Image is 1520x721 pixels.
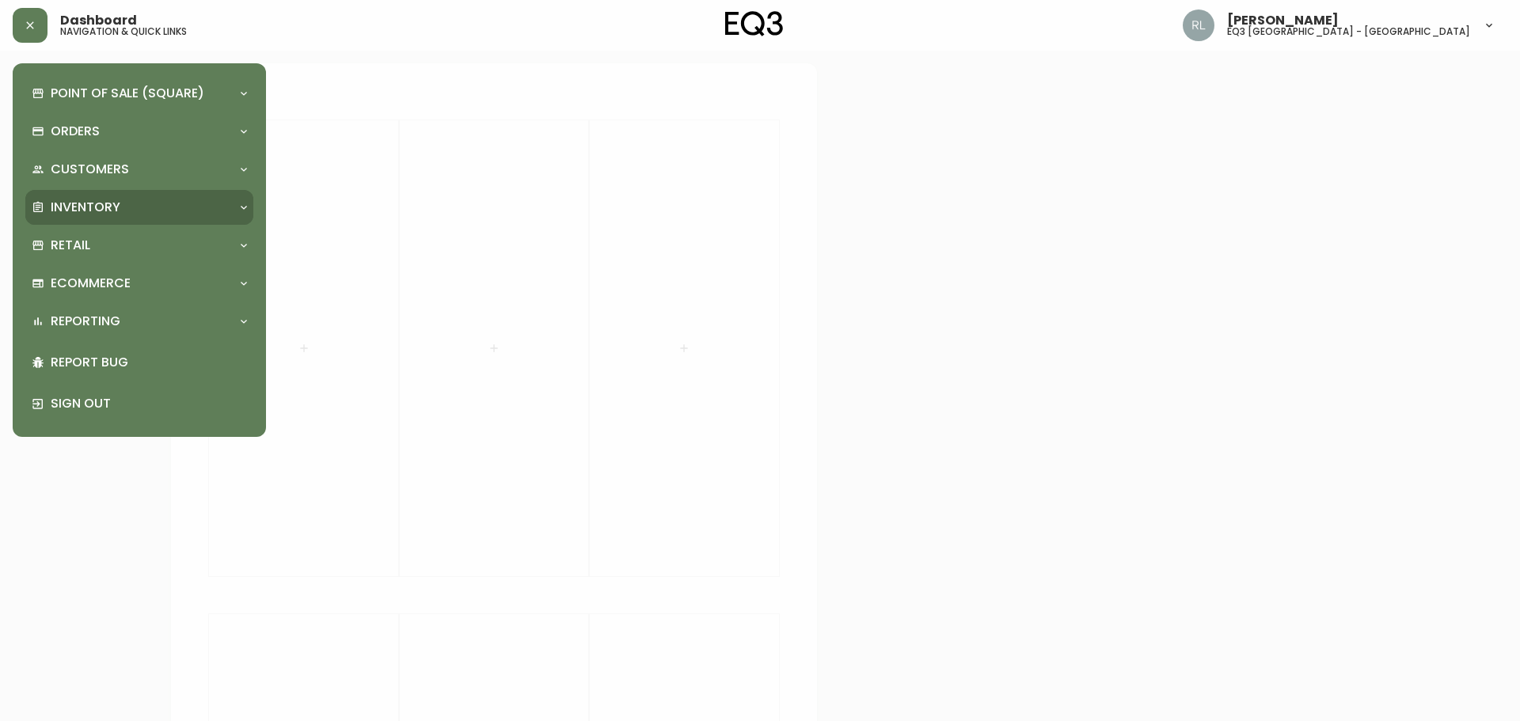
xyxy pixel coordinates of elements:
p: Inventory [51,199,120,216]
div: Customers [25,152,253,187]
div: Retail [25,228,253,263]
span: [PERSON_NAME] [1227,14,1339,27]
div: Report Bug [25,342,253,383]
p: Customers [51,161,129,178]
div: Point of Sale (Square) [25,76,253,111]
span: Dashboard [60,14,137,27]
img: 91cc3602ba8cb70ae1ccf1ad2913f397 [1183,9,1214,41]
p: Point of Sale (Square) [51,85,204,102]
div: Ecommerce [25,266,253,301]
img: logo [725,11,784,36]
p: Orders [51,123,100,140]
p: Ecommerce [51,275,131,292]
p: Report Bug [51,354,247,371]
div: Reporting [25,304,253,339]
p: Sign Out [51,395,247,412]
h5: eq3 [GEOGRAPHIC_DATA] - [GEOGRAPHIC_DATA] [1227,27,1470,36]
p: Reporting [51,313,120,330]
p: Retail [51,237,90,254]
div: Sign Out [25,383,253,424]
div: Inventory [25,190,253,225]
div: Orders [25,114,253,149]
h5: navigation & quick links [60,27,187,36]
